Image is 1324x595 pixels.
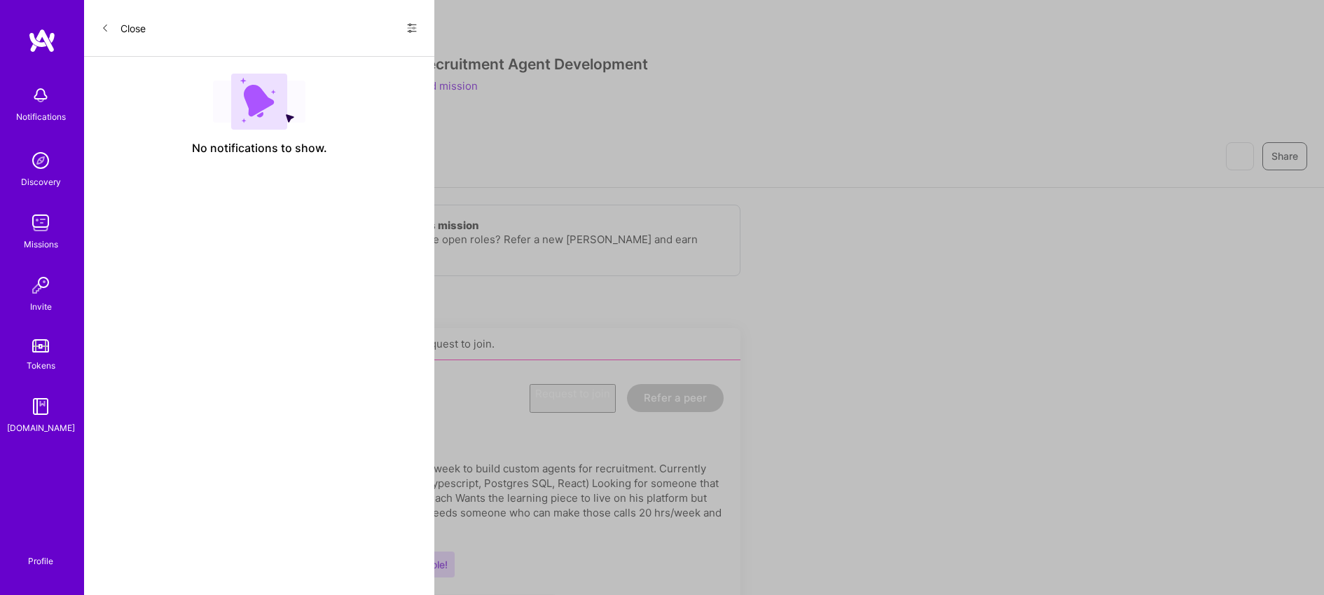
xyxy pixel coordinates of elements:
div: Discovery [21,175,61,189]
img: empty [213,74,305,130]
img: tokens [32,339,49,353]
img: teamwork [27,209,55,237]
a: Profile [23,539,58,567]
img: bell [27,81,55,109]
img: logo [28,28,56,53]
span: No notifications to show. [192,141,327,156]
div: [DOMAIN_NAME] [7,420,75,435]
div: Profile [28,554,53,567]
button: Close [101,17,146,39]
img: discovery [27,146,55,175]
div: Missions [24,237,58,252]
img: Invite [27,271,55,299]
img: guide book [27,392,55,420]
div: Tokens [27,358,55,373]
div: Notifications [16,109,66,124]
div: Invite [30,299,52,314]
